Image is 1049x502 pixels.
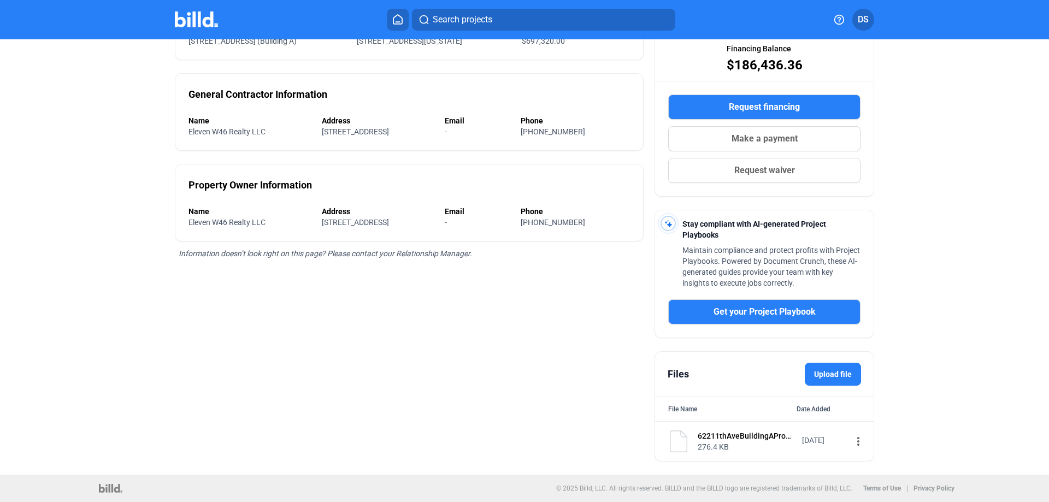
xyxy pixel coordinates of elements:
div: Address [322,115,434,126]
div: Property Owner Information [188,178,312,193]
span: $697,320.00 [522,37,565,45]
span: Financing Balance [727,43,791,54]
span: - [445,127,447,136]
b: Privacy Policy [914,485,954,492]
span: Eleven W46 Realty LLC [188,127,266,136]
span: Maintain compliance and protect profits with Project Playbooks. Powered by Document Crunch, these... [682,246,860,287]
span: - [445,218,447,227]
div: 276.4 KB [698,441,795,452]
button: Search projects [412,9,675,31]
span: [PHONE_NUMBER] [521,218,585,227]
span: [STREET_ADDRESS][US_STATE] [357,37,462,45]
b: Terms of Use [863,485,901,492]
button: Make a payment [668,126,861,151]
span: [STREET_ADDRESS] [322,127,389,136]
div: Phone [521,206,630,217]
div: Address [322,206,434,217]
div: Date Added [797,404,861,415]
img: document [668,430,689,452]
div: General Contractor Information [188,87,327,102]
span: Request financing [729,101,800,114]
div: File Name [668,404,697,415]
button: Request financing [668,95,861,120]
div: [DATE] [802,435,846,446]
button: Get your Project Playbook [668,299,861,324]
span: Make a payment [732,132,798,145]
span: DS [858,13,869,26]
span: Search projects [433,13,492,26]
p: © 2025 Billd, LLC. All rights reserved. BILLD and the BILLD logo are registered trademarks of Bil... [556,485,852,492]
span: [STREET_ADDRESS] [322,218,389,227]
span: Eleven W46 Realty LLC [188,218,266,227]
div: Name [188,206,311,217]
div: Files [668,367,689,382]
button: DS [852,9,874,31]
div: 62211thAveBuildingAProposalupdatedJan131.pdf [698,430,795,441]
div: Phone [521,115,630,126]
label: Upload file [805,363,861,386]
span: [PHONE_NUMBER] [521,127,585,136]
span: [STREET_ADDRESS] (Building A) [188,37,297,45]
button: Request waiver [668,158,861,183]
img: Billd Company Logo [175,11,218,27]
mat-icon: more_vert [852,435,865,448]
img: logo [99,484,122,493]
span: $186,436.36 [727,56,803,74]
div: Email [445,206,510,217]
div: Name [188,115,311,126]
p: | [906,485,908,492]
span: Get your Project Playbook [714,305,816,318]
span: Request waiver [734,164,795,177]
span: Information doesn’t look right on this page? Please contact your Relationship Manager. [179,249,472,258]
div: Email [445,115,510,126]
span: Stay compliant with AI-generated Project Playbooks [682,220,826,239]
